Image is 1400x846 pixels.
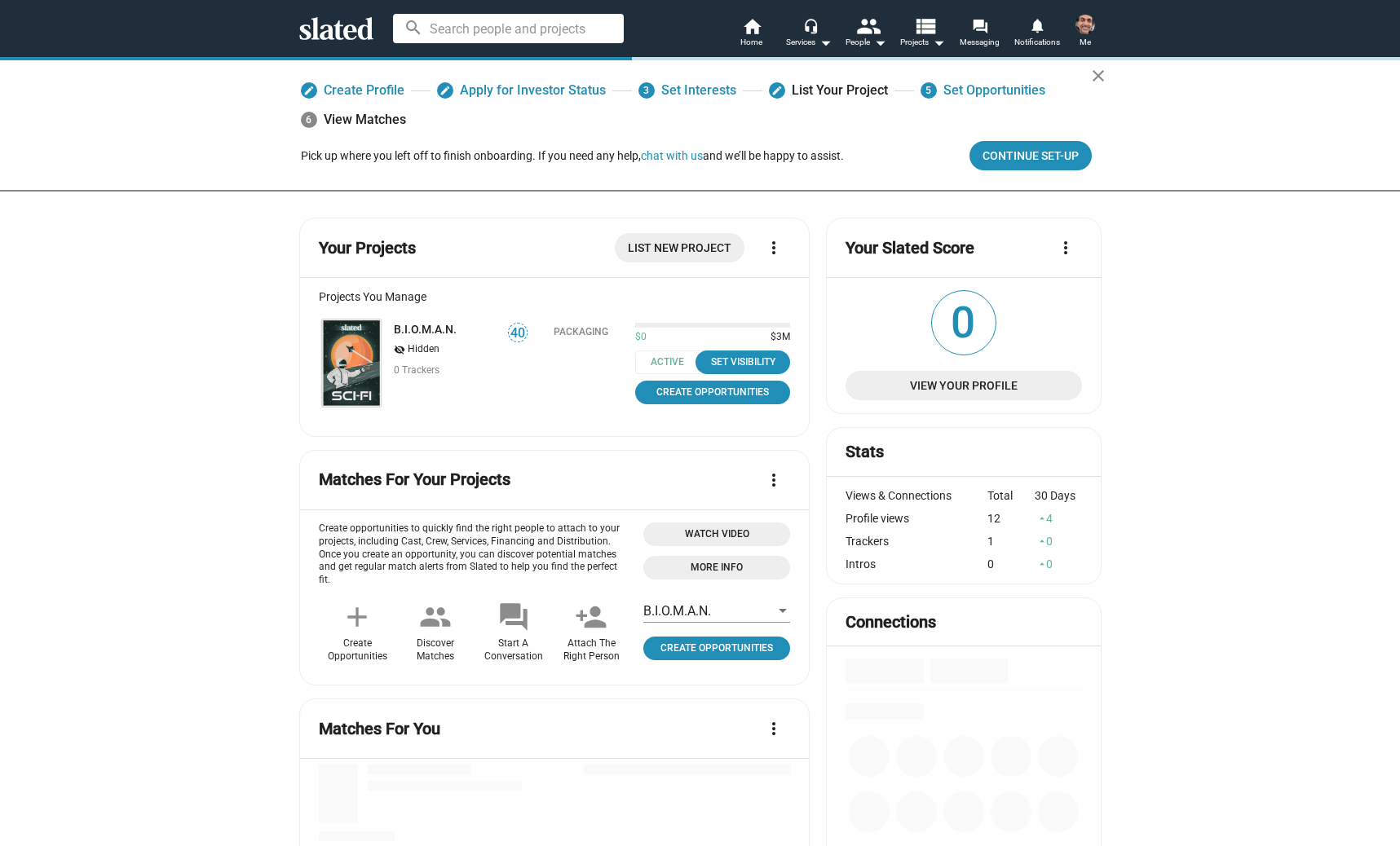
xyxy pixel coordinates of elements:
mat-icon: headset_mic [803,18,818,33]
div: Discover Matches [417,637,454,663]
mat-icon: close [1089,66,1108,86]
span: Continue Set-up [983,141,1079,170]
a: Apply for Investor Status [437,76,606,105]
div: Trackers [846,535,987,548]
mat-icon: visibility_off [394,342,405,358]
mat-icon: notifications [1029,17,1044,33]
span: 40 [509,325,527,341]
span: 0 [932,291,996,355]
mat-icon: edit [303,85,315,96]
a: Open 'More info' dialog with information about Opportunities [643,556,790,579]
mat-icon: arrow_drop_down [870,33,890,52]
div: Attach The Right Person [563,637,620,663]
mat-icon: arrow_drop_up [1036,513,1048,524]
a: Home [723,16,780,52]
img: B.I.O.M.A.N. [322,319,381,407]
a: B.I.O.M.A.N. [394,323,457,336]
span: List New Project [628,233,731,262]
div: 30 Days [1035,489,1082,502]
div: Views & Connections [846,489,987,502]
button: People [837,16,894,52]
div: 1 [987,535,1035,548]
div: Packaging [554,326,608,337]
span: Messaging [960,33,1000,52]
p: Create opportunities to quickly find the right people to attach to your projects, including Cast,... [319,522,631,588]
a: Create Profile [301,76,404,105]
button: Set Visibility [696,350,790,374]
mat-icon: forum [497,601,530,633]
span: Notifications [1014,33,1060,52]
mat-icon: view_list [912,14,936,37]
mat-icon: home [742,16,762,36]
span: Projects [900,33,945,52]
span: Home [740,33,762,52]
div: 12 [987,512,1035,525]
mat-icon: add [341,601,373,633]
span: $0 [635,331,647,344]
mat-icon: person_add [575,601,607,633]
a: Create Opportunities [635,381,790,404]
a: 3Set Interests [638,76,736,105]
a: List Your Project [769,76,888,105]
button: Open 'Opportunities Intro Video' dialog [643,522,790,546]
div: Set Visibility [705,354,780,371]
mat-icon: arrow_drop_down [929,33,948,52]
mat-icon: more_vert [1056,238,1075,258]
div: Intros [846,557,987,571]
mat-icon: more_vert [764,470,784,490]
mat-icon: arrow_drop_up [1036,535,1048,547]
mat-card-title: Matches For Your Projects [319,469,510,491]
span: View Your Profile [859,371,1068,400]
div: View Matches [301,105,406,134]
div: 0 [987,557,1035,571]
div: Profile views [846,512,987,525]
a: Click to open project profile page opportunities tab [643,637,790,660]
mat-card-title: Your Slated Score [846,237,974,259]
button: Alfie RustomMe [1066,11,1105,54]
a: 5Set Opportunities [921,76,1045,105]
button: chat with us [641,149,703,162]
span: Active [635,350,708,374]
span: 3 [638,82,655,99]
span: B.I.O.M.A.N. [643,603,711,619]
span: 0 Trackers [394,364,439,376]
div: Projects You Manage [319,290,791,303]
mat-card-title: Connections [846,611,936,633]
a: View Your Profile [846,371,1081,400]
div: 0 [1035,557,1082,571]
span: Me [1080,33,1091,52]
mat-icon: arrow_drop_up [1036,558,1048,570]
div: 0 [1035,535,1082,548]
span: $3M [764,331,790,344]
mat-icon: people [419,601,452,633]
div: Start A Conversation [484,637,543,663]
mat-icon: people [855,14,879,37]
mat-icon: edit [771,85,783,96]
img: Alfie Rustom [1075,15,1095,34]
a: B.I.O.M.A.N. [319,316,384,410]
div: Pick up where you left off to finish onboarding. If you need any help, and we’ll be happy to assist. [301,148,844,164]
button: Services [780,16,837,52]
mat-icon: more_vert [764,238,784,258]
mat-card-title: Matches For You [319,718,440,740]
button: Continue Set-up [969,141,1092,170]
a: List New Project [615,233,744,262]
mat-icon: arrow_drop_down [815,33,835,52]
mat-icon: forum [972,18,987,33]
div: People [846,33,886,52]
span: Create Opportunities [650,640,784,657]
input: Search people and projects [393,14,624,43]
span: 5 [921,82,937,99]
div: Create Opportunities [328,637,387,663]
mat-icon: more_vert [764,719,784,738]
a: Messaging [952,16,1009,52]
div: Total [987,489,1035,502]
mat-icon: edit [439,85,451,96]
div: Services [786,33,832,52]
button: Projects [894,16,952,52]
span: More Info [653,559,780,576]
mat-card-title: Your Projects [319,237,416,259]
a: Notifications [1009,16,1066,52]
span: 6 [301,112,317,128]
span: Watch Video [653,526,780,543]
